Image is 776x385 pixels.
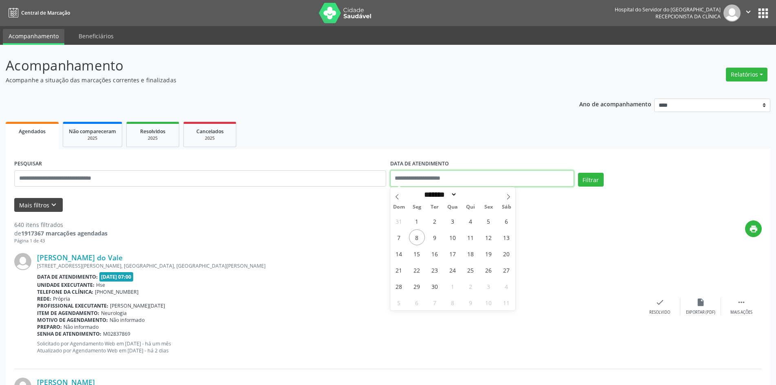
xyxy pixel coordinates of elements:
span: Setembro 15, 2025 [409,246,425,262]
span: Qui [462,205,479,210]
button: print [745,220,762,237]
span: Seg [408,205,426,210]
div: 2025 [69,135,116,141]
span: Setembro 25, 2025 [463,262,479,278]
span: Recepcionista da clínica [655,13,721,20]
span: Dom [390,205,408,210]
div: Exportar (PDF) [686,310,715,315]
span: Outubro 7, 2025 [427,295,443,310]
span: Outubro 1, 2025 [445,278,461,294]
div: Resolvido [649,310,670,315]
span: Outubro 10, 2025 [481,295,497,310]
button: Filtrar [578,173,604,187]
span: Setembro 30, 2025 [427,278,443,294]
span: Setembro 1, 2025 [409,213,425,229]
img: img [14,253,31,270]
i: print [749,224,758,233]
i:  [744,7,753,16]
span: Setembro 4, 2025 [463,213,479,229]
a: Central de Marcação [6,6,70,20]
a: Beneficiários [73,29,119,43]
span: Setembro 2, 2025 [427,213,443,229]
p: Acompanhe a situação das marcações correntes e finalizadas [6,76,541,84]
span: Outubro 5, 2025 [391,295,407,310]
span: [DATE] 07:00 [99,272,134,282]
button: Relatórios [726,68,767,81]
span: Própria [53,295,70,302]
span: Não compareceram [69,128,116,135]
div: [STREET_ADDRESS][PERSON_NAME], [GEOGRAPHIC_DATA], [GEOGRAPHIC_DATA][PERSON_NAME] [37,262,640,269]
div: Mais ações [730,310,752,315]
div: Hospital do Servidor do [GEOGRAPHIC_DATA] [615,6,721,13]
span: Setembro 13, 2025 [499,229,514,245]
span: Setembro 22, 2025 [409,262,425,278]
span: Setembro 14, 2025 [391,246,407,262]
span: Setembro 11, 2025 [463,229,479,245]
div: 2025 [132,135,173,141]
span: Ter [426,205,444,210]
img: img [723,4,741,22]
span: Setembro 16, 2025 [427,246,443,262]
span: Setembro 12, 2025 [481,229,497,245]
span: Setembro 8, 2025 [409,229,425,245]
span: Qua [444,205,462,210]
span: Não informado [64,323,99,330]
i: keyboard_arrow_down [49,200,58,209]
span: Agendados [19,128,46,135]
span: M02837869 [103,330,130,337]
span: Outubro 3, 2025 [481,278,497,294]
span: [PERSON_NAME][DATE] [110,302,165,309]
b: Rede: [37,295,51,302]
input: Year [457,190,484,199]
button: apps [756,6,770,20]
span: Outubro 11, 2025 [499,295,514,310]
span: Outubro 6, 2025 [409,295,425,310]
span: Setembro 26, 2025 [481,262,497,278]
span: Setembro 24, 2025 [445,262,461,278]
span: Central de Marcação [21,9,70,16]
span: Sex [479,205,497,210]
span: Resolvidos [140,128,165,135]
span: Setembro 18, 2025 [463,246,479,262]
span: Outubro 2, 2025 [463,278,479,294]
span: Agosto 31, 2025 [391,213,407,229]
a: Acompanhamento [3,29,64,45]
span: Setembro 19, 2025 [481,246,497,262]
div: 640 itens filtrados [14,220,108,229]
i:  [737,298,746,307]
span: Setembro 6, 2025 [499,213,514,229]
span: Outubro 8, 2025 [445,295,461,310]
span: Setembro 27, 2025 [499,262,514,278]
button: Mais filtroskeyboard_arrow_down [14,198,63,212]
strong: 1917367 marcações agendadas [21,229,108,237]
span: Setembro 17, 2025 [445,246,461,262]
p: Acompanhamento [6,55,541,76]
span: Setembro 20, 2025 [499,246,514,262]
p: Solicitado por Agendamento Web em [DATE] - há um mês Atualizado por Agendamento Web em [DATE] - h... [37,340,640,354]
b: Data de atendimento: [37,273,98,280]
b: Unidade executante: [37,282,95,288]
span: [PHONE_NUMBER] [95,288,138,295]
b: Profissional executante: [37,302,108,309]
i: insert_drive_file [696,298,705,307]
span: Setembro 3, 2025 [445,213,461,229]
span: Outubro 9, 2025 [463,295,479,310]
button:  [741,4,756,22]
span: Setembro 28, 2025 [391,278,407,294]
span: Neurologia [101,310,127,317]
div: de [14,229,108,238]
b: Item de agendamento: [37,310,99,317]
div: 2025 [189,135,230,141]
span: Setembro 10, 2025 [445,229,461,245]
span: Sáb [497,205,515,210]
span: Não informado [110,317,145,323]
span: Setembro 7, 2025 [391,229,407,245]
b: Preparo: [37,323,62,330]
span: Hse [96,282,105,288]
i: check [655,298,664,307]
a: [PERSON_NAME] do Vale [37,253,123,262]
p: Ano de acompanhamento [579,99,651,109]
b: Motivo de agendamento: [37,317,108,323]
b: Telefone da clínica: [37,288,93,295]
span: Setembro 5, 2025 [481,213,497,229]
